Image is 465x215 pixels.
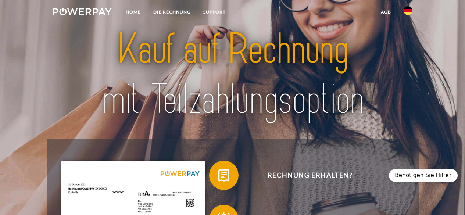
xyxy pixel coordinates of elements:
[375,6,397,19] a: agb
[147,6,197,19] a: DIE RECHNUNG
[53,8,112,15] img: logo-powerpay-white.svg
[119,6,147,19] a: Home
[197,6,232,19] a: SUPPORT
[220,161,400,190] span: Rechnung erhalten?
[209,161,400,190] button: Rechnung erhalten?
[215,166,233,184] img: qb_bill.svg
[404,6,412,15] img: de
[71,22,395,127] img: title-powerpay_de.svg
[389,169,458,182] div: Benötigen Sie Hilfe?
